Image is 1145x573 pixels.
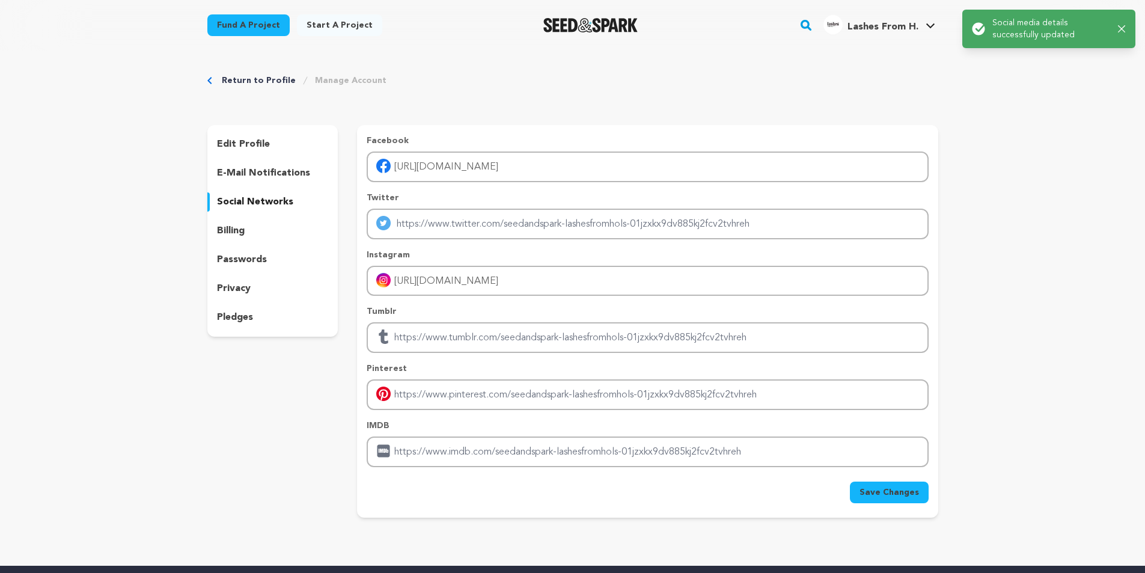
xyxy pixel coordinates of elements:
a: Return to Profile [222,75,296,87]
span: Lashes From H.'s Profile [821,13,938,38]
button: social networks [207,192,338,212]
button: edit profile [207,135,338,154]
img: Seed&Spark Logo Dark Mode [543,18,638,32]
a: Lashes From H.'s Profile [821,13,938,34]
a: Start a project [297,14,382,36]
span: Lashes From H. [847,22,918,32]
button: billing [207,221,338,241]
img: tumblr.svg [376,329,391,344]
img: facebook-mobile.svg [376,159,391,173]
img: imdb.svg [376,444,391,458]
button: privacy [207,279,338,298]
a: Manage Account [315,75,386,87]
img: twitter-mobile.svg [376,216,391,230]
input: Enter instagram handle link [367,266,928,296]
img: pinterest-mobile.svg [376,387,391,401]
input: Enter twitter profile link [367,209,928,239]
button: e-mail notifications [207,164,338,183]
p: edit profile [217,137,270,152]
img: 04aa9e2bd127338a.jpg [823,15,843,34]
img: instagram-mobile.svg [376,273,391,287]
p: billing [217,224,245,238]
p: privacy [217,281,251,296]
p: Tumblr [367,305,928,317]
button: pledges [207,308,338,327]
input: Enter pinterest profile link [367,379,928,410]
input: Enter IMDB profile link [367,437,928,467]
button: Save Changes [850,482,929,503]
p: Facebook [367,135,928,147]
p: pledges [217,310,253,325]
span: Save Changes [860,486,919,498]
p: passwords [217,253,267,267]
p: Instagram [367,249,928,261]
a: Fund a project [207,14,290,36]
button: passwords [207,250,338,269]
div: Lashes From H.'s Profile [823,15,918,34]
p: IMDB [367,420,928,432]
a: Seed&Spark Homepage [543,18,638,32]
p: Pinterest [367,363,928,375]
input: Enter tubmlr profile link [367,322,928,353]
div: Breadcrumb [207,75,938,87]
p: social networks [217,195,293,209]
p: e-mail notifications [217,166,310,180]
input: Enter facebook profile link [367,152,928,182]
p: Social media details successfully updated [992,17,1108,41]
p: Twitter [367,192,928,204]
